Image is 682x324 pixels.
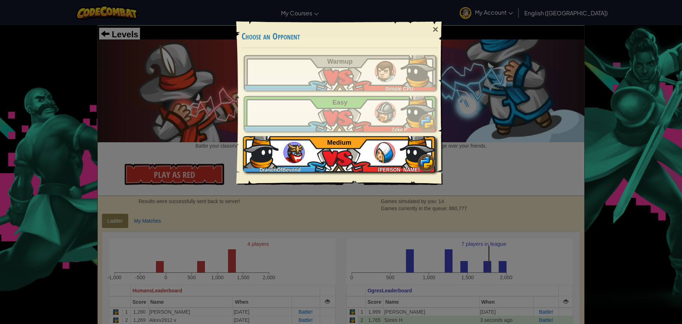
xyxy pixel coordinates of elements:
[327,58,352,65] span: Warmup
[385,86,413,91] span: Simple CPU
[244,136,436,172] a: DragonOfBeyond[PERSON_NAME]
[243,133,278,168] img: lAdBPQAAAAZJREFUAwDurxamccv0MgAAAABJRU5ErkJggg==
[375,102,396,123] img: humans_ladder_easy.png
[374,142,395,163] img: humans_ladder_medium.png
[259,167,301,172] span: DragonOfBeyond
[375,61,396,82] img: humans_ladder_tutorial.png
[332,99,347,106] span: Easy
[378,167,419,172] span: [PERSON_NAME]
[400,133,435,168] img: lAdBPQAAAAZJREFUAwDurxamccv0MgAAAABJRU5ErkJggg==
[427,19,444,40] div: ×
[391,127,407,132] span: Zeke P
[244,96,436,132] a: Zeke P
[244,55,436,91] a: Simple CPU
[242,32,438,41] h3: Choose an Opponent
[401,52,436,87] img: lAdBPQAAAAZJREFUAwDurxamccv0MgAAAABJRU5ErkJggg==
[327,139,351,146] span: Medium
[401,92,436,128] img: lAdBPQAAAAZJREFUAwDurxamccv0MgAAAABJRU5ErkJggg==
[283,142,305,163] img: ogres_ladder_medium.png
